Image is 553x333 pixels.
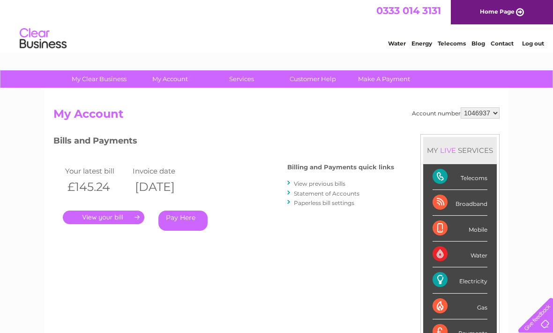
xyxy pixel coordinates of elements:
h3: Bills and Payments [53,134,394,151]
div: Water [433,242,487,267]
a: Energy [411,40,432,47]
a: Statement of Accounts [294,190,359,197]
a: Customer Help [274,70,351,88]
a: Telecoms [438,40,466,47]
h2: My Account [53,107,500,125]
div: Account number [412,107,500,119]
a: Blog [471,40,485,47]
a: Log out [522,40,544,47]
div: Electricity [433,267,487,293]
a: Paperless bill settings [294,199,354,206]
div: Telecoms [433,164,487,190]
a: 0333 014 3131 [376,5,441,16]
td: Invoice date [130,165,198,177]
div: LIVE [438,146,458,155]
div: Clear Business is a trading name of Verastar Limited (registered in [GEOGRAPHIC_DATA] No. 3667643... [56,5,499,45]
div: Broadband [433,190,487,216]
div: Mobile [433,216,487,242]
div: MY SERVICES [423,137,497,164]
a: My Clear Business [60,70,138,88]
a: Make A Payment [345,70,423,88]
th: £145.24 [63,177,130,197]
a: Services [203,70,280,88]
td: Your latest bill [63,165,130,177]
a: . [63,211,144,224]
a: View previous bills [294,180,345,187]
a: Water [388,40,406,47]
th: [DATE] [130,177,198,197]
a: Contact [491,40,514,47]
img: logo.png [19,24,67,53]
div: Gas [433,294,487,319]
h4: Billing and Payments quick links [287,164,394,171]
a: Pay Here [158,211,208,231]
a: My Account [132,70,209,88]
